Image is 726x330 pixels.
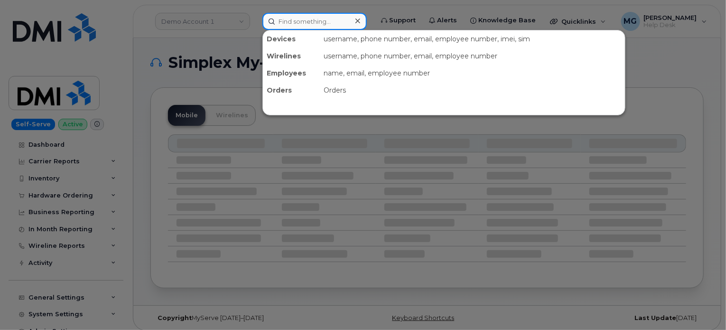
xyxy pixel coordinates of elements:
div: Orders [263,82,320,99]
div: Wirelines [263,47,320,65]
div: Devices [263,30,320,47]
div: Employees [263,65,320,82]
div: Orders [320,82,625,99]
div: name, email, employee number [320,65,625,82]
div: username, phone number, email, employee number [320,47,625,65]
div: username, phone number, email, employee number, imei, sim [320,30,625,47]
